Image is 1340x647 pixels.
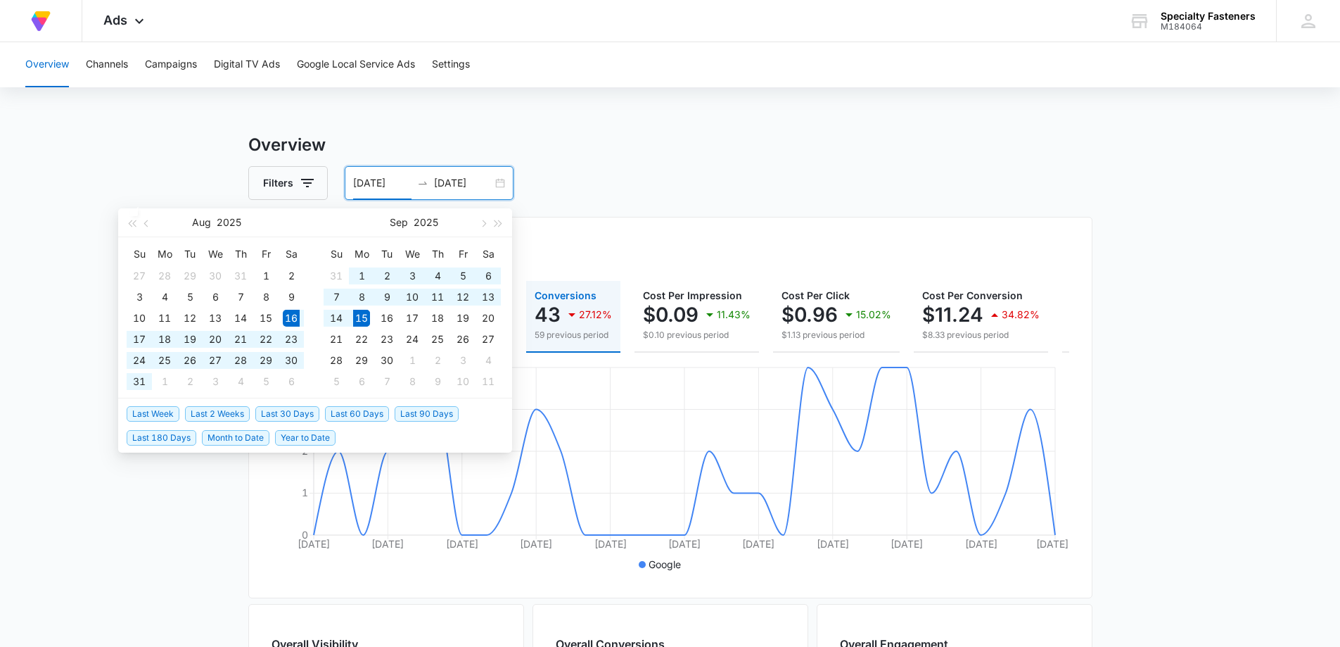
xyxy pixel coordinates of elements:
td: 2025-09-27 [476,329,501,350]
img: Volusion [28,8,53,34]
div: 24 [404,331,421,348]
td: 2025-09-19 [450,308,476,329]
div: 9 [283,289,300,306]
p: 15.02% [856,310,891,320]
td: 2025-09-25 [425,329,450,350]
div: 11 [429,289,446,306]
div: 1 [404,352,421,369]
button: Filters [248,166,328,200]
p: $1.13 previous period [781,329,891,341]
div: 30 [207,268,224,284]
th: Mo [349,243,374,265]
div: 28 [156,268,173,284]
input: Start date [353,175,411,191]
p: $0.96 [781,303,838,326]
td: 2025-09-11 [425,287,450,308]
td: 2025-08-30 [279,350,304,371]
div: 5 [257,373,274,390]
td: 2025-10-06 [349,371,374,392]
div: 25 [156,352,173,369]
td: 2025-08-23 [279,329,304,350]
td: 2025-09-14 [324,308,349,329]
span: to [417,177,428,189]
td: 2025-08-27 [203,350,228,371]
div: 30 [378,352,395,369]
div: 26 [181,352,198,369]
p: $0.09 [643,303,698,326]
td: 2025-09-06 [279,371,304,392]
div: 4 [429,268,446,284]
div: 29 [257,352,274,369]
td: 2025-09-29 [349,350,374,371]
div: 1 [156,373,173,390]
div: 5 [328,373,345,390]
div: 22 [353,331,370,348]
td: 2025-09-03 [400,265,425,287]
td: 2025-08-12 [177,308,203,329]
td: 2025-09-12 [450,287,476,308]
p: 11.43% [717,310,751,320]
div: 8 [257,289,274,306]
td: 2025-08-22 [253,329,279,350]
td: 2025-08-05 [177,287,203,308]
th: We [400,243,425,265]
th: Sa [279,243,304,265]
p: 43 [535,303,561,326]
td: 2025-09-01 [349,265,374,287]
td: 2025-08-15 [253,308,279,329]
tspan: 1 [302,486,308,498]
td: 2025-09-18 [425,308,450,329]
div: 10 [454,373,471,390]
td: 2025-08-31 [324,265,349,287]
div: 1 [353,268,370,284]
tspan: [DATE] [1036,538,1068,550]
div: 2 [283,268,300,284]
div: 26 [454,331,471,348]
td: 2025-09-17 [400,308,425,329]
td: 2025-08-02 [279,265,304,287]
td: 2025-08-09 [279,287,304,308]
div: 20 [207,331,224,348]
div: 27 [131,268,148,284]
div: 4 [156,289,173,306]
span: Month to Date [202,430,269,446]
td: 2025-09-21 [324,329,349,350]
div: 8 [404,373,421,390]
td: 2025-08-11 [152,308,177,329]
button: Digital TV Ads [214,42,280,87]
td: 2025-09-30 [374,350,400,371]
div: 21 [328,331,345,348]
tspan: [DATE] [520,538,552,550]
td: 2025-07-27 [127,265,152,287]
div: 1 [257,268,274,284]
div: 3 [207,373,224,390]
td: 2025-09-09 [374,287,400,308]
p: $8.33 previous period [922,329,1040,341]
td: 2025-08-03 [127,287,152,308]
td: 2025-08-07 [228,287,253,308]
td: 2025-08-10 [127,308,152,329]
tspan: [DATE] [298,538,330,550]
td: 2025-07-31 [228,265,253,287]
td: 2025-09-06 [476,265,501,287]
button: Channels [86,42,128,87]
div: 12 [181,310,198,327]
div: 2 [378,268,395,284]
p: 59 previous period [535,329,612,341]
div: 22 [257,331,274,348]
div: 2 [429,352,446,369]
div: 11 [480,373,497,390]
td: 2025-09-05 [450,265,476,287]
td: 2025-08-08 [253,287,279,308]
span: Last 60 Days [325,406,389,422]
div: 14 [232,310,249,327]
tspan: [DATE] [742,538,774,550]
td: 2025-10-09 [425,371,450,392]
button: Settings [432,42,470,87]
div: 9 [378,289,395,306]
tspan: [DATE] [371,538,404,550]
td: 2025-09-15 [349,308,374,329]
td: 2025-07-28 [152,265,177,287]
td: 2025-09-16 [374,308,400,329]
tspan: [DATE] [445,538,478,550]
